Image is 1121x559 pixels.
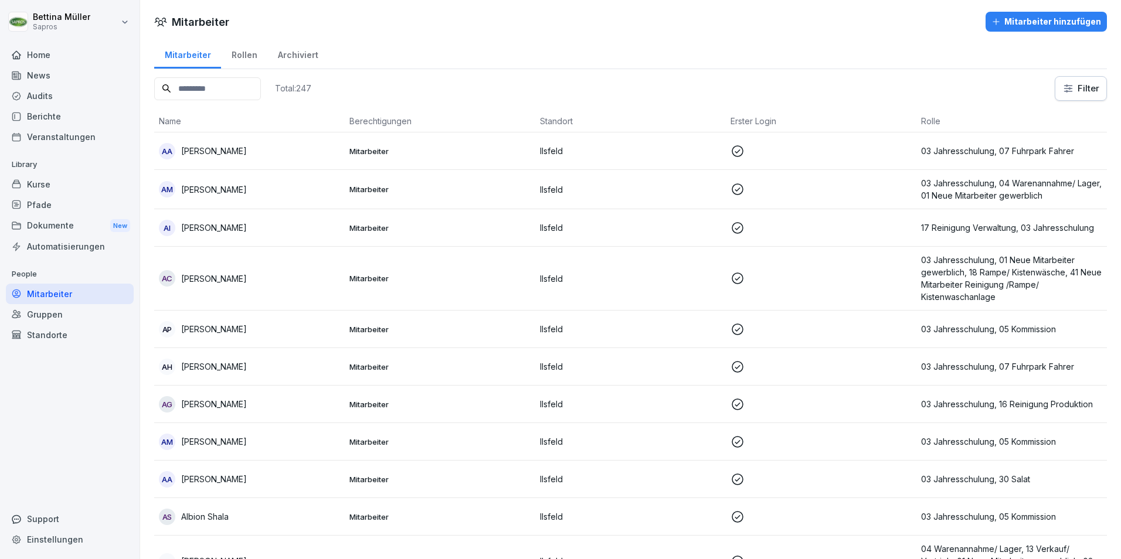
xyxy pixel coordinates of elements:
[540,183,721,196] p: Ilsfeld
[349,324,531,335] p: Mitarbeiter
[921,360,1102,373] p: 03 Jahresschulung, 07 Fuhrpark Fahrer
[159,321,175,338] div: AP
[349,437,531,447] p: Mitarbeiter
[159,471,175,488] div: AA
[159,220,175,236] div: AI
[349,399,531,410] p: Mitarbeiter
[349,362,531,372] p: Mitarbeiter
[540,510,721,523] p: Ilsfeld
[159,509,175,525] div: AS
[181,145,247,157] p: [PERSON_NAME]
[172,14,229,30] h1: Mitarbeiter
[540,398,721,410] p: Ilsfeld
[349,512,531,522] p: Mitarbeiter
[6,106,134,127] a: Berichte
[540,323,721,335] p: Ilsfeld
[159,396,175,413] div: AG
[6,304,134,325] a: Gruppen
[6,155,134,174] p: Library
[540,272,721,285] p: Ilsfeld
[181,183,247,196] p: [PERSON_NAME]
[6,265,134,284] p: People
[33,12,90,22] p: Bettina Müller
[921,510,1102,523] p: 03 Jahresschulung, 05 Kommission
[6,86,134,106] a: Audits
[275,83,311,94] p: Total: 247
[535,110,726,132] th: Standort
[6,284,134,304] a: Mitarbeiter
[1055,77,1106,100] button: Filter
[916,110,1107,132] th: Rolle
[6,45,134,65] a: Home
[921,221,1102,234] p: 17 Reinigung Verwaltung, 03 Jahresschulung
[159,434,175,450] div: AM
[6,325,134,345] a: Standorte
[349,474,531,485] p: Mitarbeiter
[540,435,721,448] p: Ilsfeld
[154,110,345,132] th: Name
[181,435,247,448] p: [PERSON_NAME]
[159,181,175,197] div: AM
[33,23,90,31] p: Sapros
[181,323,247,335] p: [PERSON_NAME]
[6,65,134,86] a: News
[921,323,1102,335] p: 03 Jahresschulung, 05 Kommission
[991,15,1101,28] div: Mitarbeiter hinzufügen
[540,473,721,485] p: Ilsfeld
[267,39,328,69] a: Archiviert
[181,510,229,523] p: Albion Shala
[159,143,175,159] div: AA
[181,272,247,285] p: [PERSON_NAME]
[921,145,1102,157] p: 03 Jahresschulung, 07 Fuhrpark Fahrer
[6,215,134,237] div: Dokumente
[921,435,1102,448] p: 03 Jahresschulung, 05 Kommission
[110,219,130,233] div: New
[221,39,267,69] a: Rollen
[349,184,531,195] p: Mitarbeiter
[6,529,134,550] a: Einstellungen
[6,215,134,237] a: DokumenteNew
[345,110,535,132] th: Berechtigungen
[6,127,134,147] a: Veranstaltungen
[349,223,531,233] p: Mitarbeiter
[349,273,531,284] p: Mitarbeiter
[921,254,1102,303] p: 03 Jahresschulung, 01 Neue Mitarbeiter gewerblich, 18 Rampe/ Kistenwäsche, 41 Neue Mitarbeiter Re...
[6,174,134,195] a: Kurse
[6,195,134,215] a: Pfade
[6,236,134,257] a: Automatisierungen
[159,359,175,375] div: AH
[921,398,1102,410] p: 03 Jahresschulung, 16 Reinigung Produktion
[6,509,134,529] div: Support
[540,360,721,373] p: Ilsfeld
[726,110,916,132] th: Erster Login
[159,270,175,287] div: AC
[181,473,247,485] p: [PERSON_NAME]
[349,146,531,156] p: Mitarbeiter
[1062,83,1099,94] div: Filter
[921,473,1102,485] p: 03 Jahresschulung, 30 Salat
[540,221,721,234] p: Ilsfeld
[986,12,1107,32] button: Mitarbeiter hinzufügen
[181,398,247,410] p: [PERSON_NAME]
[181,221,247,234] p: [PERSON_NAME]
[540,145,721,157] p: Ilsfeld
[181,360,247,373] p: [PERSON_NAME]
[154,39,221,69] a: Mitarbeiter
[921,177,1102,202] p: 03 Jahresschulung, 04 Warenannahme/ Lager, 01 Neue Mitarbeiter gewerblich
